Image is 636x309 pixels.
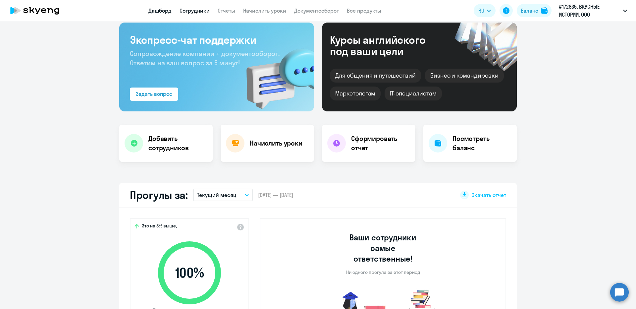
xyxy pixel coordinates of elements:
[347,7,381,14] a: Все продукты
[478,7,484,15] span: RU
[142,223,177,231] span: Это на 3% выше,
[330,69,421,83] div: Для общения и путешествий
[294,7,339,14] a: Документооборот
[148,134,207,153] h4: Добавить сотрудников
[243,7,286,14] a: Начислить уроки
[197,191,237,199] p: Текущий месяц
[452,134,511,153] h4: Посмотреть баланс
[250,139,302,148] h4: Начислить уроки
[541,7,548,14] img: balance
[130,188,188,202] h2: Прогулы за:
[346,269,420,275] p: Ни одного прогула за этот период
[474,4,496,17] button: RU
[330,87,381,100] div: Маркетологам
[130,33,303,46] h3: Экспресс-чат поддержки
[556,3,630,19] button: #172835, ВКУСНЫЕ ИСТОРИИ, ООО
[258,191,293,199] span: [DATE] — [DATE]
[471,191,506,199] span: Скачать отчет
[517,4,552,17] button: Балансbalance
[193,189,253,201] button: Текущий месяц
[151,265,228,281] span: 100 %
[237,37,314,111] img: bg-img
[130,49,280,67] span: Сопровождение компании + документооборот. Ответим на ваш вопрос за 5 минут!
[559,3,620,19] p: #172835, ВКУСНЫЕ ИСТОРИИ, ООО
[351,134,410,153] h4: Сформировать отчет
[330,34,443,57] div: Курсы английского под ваши цели
[180,7,210,14] a: Сотрудники
[136,90,172,98] div: Задать вопрос
[218,7,235,14] a: Отчеты
[148,7,172,14] a: Дашборд
[425,69,504,83] div: Бизнес и командировки
[385,87,442,100] div: IT-специалистам
[521,7,538,15] div: Баланс
[341,232,426,264] h3: Ваши сотрудники самые ответственные!
[130,88,178,101] button: Задать вопрос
